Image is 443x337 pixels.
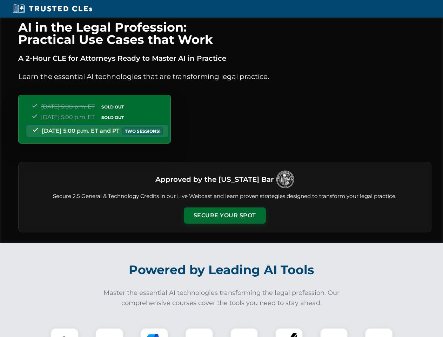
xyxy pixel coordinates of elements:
span: SOLD OUT [99,103,126,111]
h3: Approved by the [US_STATE] Bar [155,173,274,186]
h1: AI in the Legal Profession: Practical Use Cases that Work [18,21,431,46]
span: [DATE] 5:00 p.m. ET [41,103,95,110]
img: Trusted CLEs [11,4,94,14]
span: SOLD OUT [99,114,126,121]
p: A 2-Hour CLE for Attorneys Ready to Master AI in Practice [18,53,431,64]
p: Master the essential AI technologies transforming the legal profession. Our comprehensive courses... [99,288,344,308]
span: [DATE] 5:00 p.m. ET [41,114,95,120]
img: Logo [276,171,294,188]
h2: Powered by Leading AI Tools [27,258,416,282]
p: Secure 2.5 General & Technology Credits in our Live Webcast and learn proven strategies designed ... [27,192,423,200]
p: Learn the essential AI technologies that are transforming legal practice. [18,71,431,82]
button: Secure Your Spot [184,207,266,224]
